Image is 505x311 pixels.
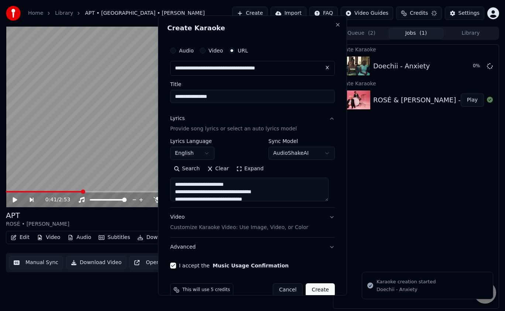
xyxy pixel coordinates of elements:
[306,283,335,297] button: Create
[179,263,289,268] label: I accept the
[170,208,335,237] button: VideoCustomize Karaoke Video: Use Image, Video, or Color
[167,25,338,31] h2: Create Karaoke
[233,163,267,175] button: Expand
[170,125,297,133] p: Provide song lyrics or select an auto lyrics model
[170,109,335,139] button: LyricsProvide song lyrics or select an auto lyrics model
[182,287,230,293] span: This will use 5 credits
[170,224,308,231] p: Customize Karaoke Video: Use Image, Video, or Color
[213,263,289,268] button: I accept the
[209,48,223,53] label: Video
[179,48,194,53] label: Audio
[273,283,303,297] button: Cancel
[170,139,335,207] div: LyricsProvide song lyrics or select an auto lyrics model
[170,82,335,87] label: Title
[170,237,335,257] button: Advanced
[170,115,185,122] div: Lyrics
[238,48,248,53] label: URL
[170,163,203,175] button: Search
[170,213,308,231] div: Video
[203,163,233,175] button: Clear
[268,139,335,144] label: Sync Model
[170,139,214,144] label: Lyrics Language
